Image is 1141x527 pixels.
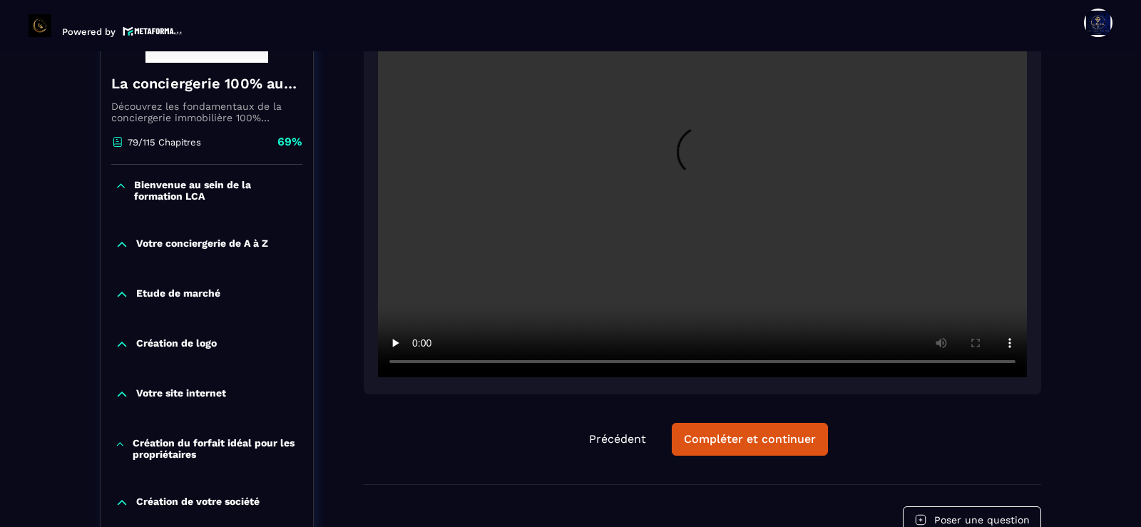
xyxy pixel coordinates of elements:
p: Création du forfait idéal pour les propriétaires [133,437,299,460]
p: Découvrez les fondamentaux de la conciergerie immobilière 100% automatisée. Cette formation est c... [111,101,302,123]
p: Votre site internet [136,387,226,401]
img: logo-branding [29,14,51,37]
p: Votre conciergerie de A à Z [136,237,268,252]
p: 79/115 Chapitres [128,137,201,148]
button: Précédent [578,424,658,455]
button: Compléter et continuer [672,423,828,456]
p: Création de votre société [136,496,260,510]
div: Compléter et continuer [684,432,816,446]
p: Création de logo [136,337,217,352]
p: Powered by [62,26,116,37]
p: 69% [277,134,302,150]
p: Bienvenue au sein de la formation LCA [134,179,299,202]
h4: La conciergerie 100% automatisée [111,73,302,93]
img: logo [123,25,183,37]
p: Etude de marché [136,287,220,302]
